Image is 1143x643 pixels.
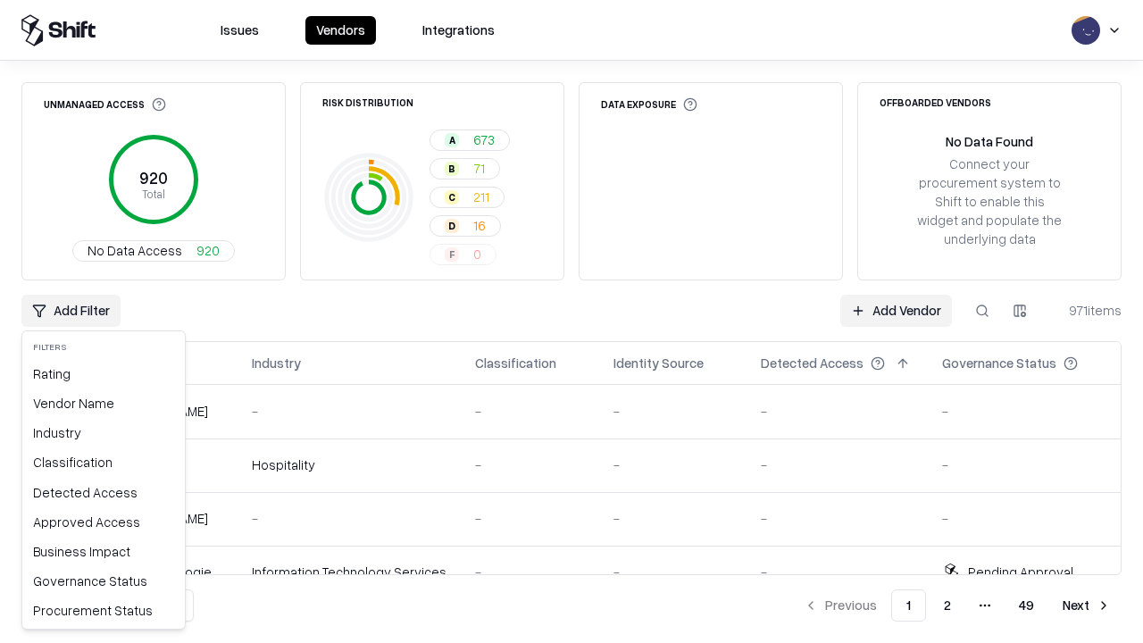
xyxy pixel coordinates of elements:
[26,388,181,418] div: Vendor Name
[26,507,181,537] div: Approved Access
[26,478,181,507] div: Detected Access
[26,418,181,447] div: Industry
[26,359,181,388] div: Rating
[26,335,181,359] div: Filters
[26,447,181,477] div: Classification
[26,596,181,625] div: Procurement Status
[21,330,186,630] div: Add Filter
[26,537,181,566] div: Business Impact
[26,566,181,596] div: Governance Status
